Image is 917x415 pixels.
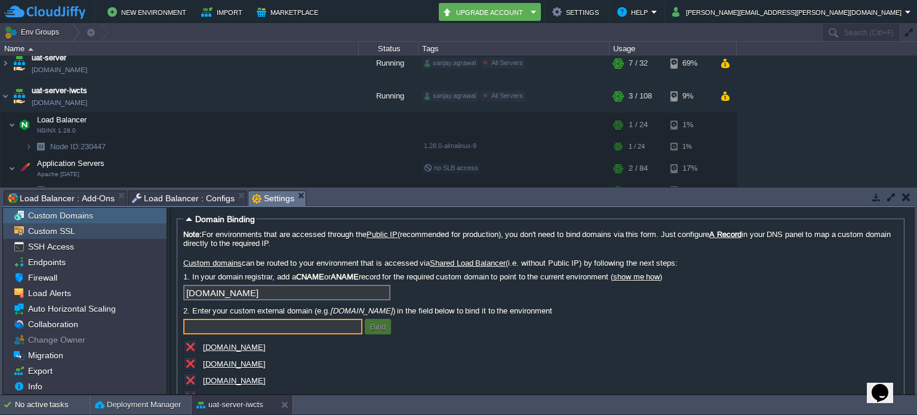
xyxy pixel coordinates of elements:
[629,113,648,137] div: 1 / 24
[4,5,85,20] img: CloudJiffy
[26,257,67,268] a: Endpoints
[37,171,79,178] span: Apache [DATE]
[49,185,107,195] a: Node ID:105797
[26,319,80,330] a: Collaboration
[32,64,87,76] a: [DOMAIN_NAME]
[32,97,87,109] a: [DOMAIN_NAME]
[491,59,523,66] span: All Servers
[26,365,54,376] a: Export
[670,181,709,199] div: 17%
[32,137,49,156] img: AMDAwAAAACH5BAEAAAAALAAAAAABAAEAAAICRAEAOw==
[28,48,33,51] img: AMDAwAAAACH5BAEAAAAALAAAAAABAAEAAAICRAEAOw==
[257,5,322,19] button: Marketplace
[95,399,181,411] button: Deployment Manager
[672,5,905,19] button: [PERSON_NAME][EMAIL_ADDRESS][PERSON_NAME][DOMAIN_NAME]
[50,186,81,195] span: Node ID:
[26,272,59,283] a: Firewall
[422,91,478,102] div: sanjay.agrawal
[32,85,87,97] a: uat-server-iwcts
[424,164,478,171] span: no SLB access
[201,5,246,19] button: Import
[49,142,107,152] span: 230447
[16,156,33,180] img: AMDAwAAAACH5BAEAAAAALAAAAAABAAEAAAICRAEAOw==
[49,142,107,152] a: Node ID:230447
[867,367,905,403] iframe: chat widget
[36,115,88,124] a: Load BalancerNGINX 1.28.0
[196,399,263,411] button: uat-server-iwcts
[26,303,118,314] span: Auto Horizontal Scaling
[203,393,266,402] a: [DOMAIN_NAME]
[4,24,63,41] button: Env Groups
[252,191,294,206] span: Settings
[183,259,242,268] a: Custom domains
[1,80,10,112] img: AMDAwAAAACH5BAEAAAAALAAAAAABAAEAAAICRAEAOw==
[26,241,76,252] a: SSH Access
[430,259,506,268] a: Shared Load Balancer
[203,376,266,385] a: [DOMAIN_NAME]
[629,47,648,79] div: 7 / 32
[203,343,266,352] a: [DOMAIN_NAME]
[203,359,266,368] a: [DOMAIN_NAME]
[36,115,88,125] span: Load Balancer
[25,181,32,199] img: AMDAwAAAACH5BAEAAAAALAAAAAABAAEAAAICRAEAOw==
[617,5,651,19] button: Help
[670,113,709,137] div: 1%
[195,214,255,224] span: Domain Binding
[331,272,359,281] b: ANAME
[8,156,16,180] img: AMDAwAAAACH5BAEAAAAALAAAAAABAAEAAAICRAEAOw==
[629,156,648,180] div: 2 / 84
[11,80,27,112] img: AMDAwAAAACH5BAEAAAAALAAAAAABAAEAAAICRAEAOw==
[1,47,10,79] img: AMDAwAAAACH5BAEAAAAALAAAAAABAAEAAAICRAEAOw==
[330,306,393,315] i: [DOMAIN_NAME]
[26,381,44,392] a: Info
[25,137,32,156] img: AMDAwAAAACH5BAEAAAAALAAAAAABAAEAAAICRAEAOw==
[26,334,87,345] a: Change Owner
[359,47,419,79] div: Running
[367,321,389,332] button: Bind
[670,80,709,112] div: 9%
[26,288,73,299] a: Load Alerts
[442,5,527,19] button: Upgrade Account
[670,47,709,79] div: 69%
[296,272,324,281] b: CNAME
[8,191,115,205] span: Load Balancer : Add-Ons
[11,47,27,79] img: AMDAwAAAACH5BAEAAAAALAAAAAABAAEAAAICRAEAOw==
[359,80,419,112] div: Running
[26,226,77,236] a: Custom SSL
[26,210,95,221] a: Custom Domains
[359,42,418,56] div: Status
[670,137,709,156] div: 1%
[183,230,202,239] b: Note:
[709,230,741,239] a: A Record
[629,181,645,199] div: 2 / 84
[1,42,358,56] div: Name
[132,191,235,205] span: Load Balancer : Configs
[36,159,106,168] a: Application ServersApache [DATE]
[32,52,66,64] span: uat-server
[367,230,398,239] a: Public IP
[50,142,81,151] span: Node ID:
[26,350,65,361] span: Migration
[183,259,898,268] label: can be routed to your environment that is accessed via (i.e. without Public IP) by following the ...
[183,230,898,248] label: For environments that are accessed through the (recommended for production), you don't need to bi...
[491,92,523,99] span: All Servers
[629,80,652,112] div: 3 / 108
[610,42,736,56] div: Usage
[424,186,473,193] span: [DATE]-php-8.1.5
[107,5,190,19] button: New Environment
[419,42,609,56] div: Tags
[422,58,478,69] div: sanjay.agrawal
